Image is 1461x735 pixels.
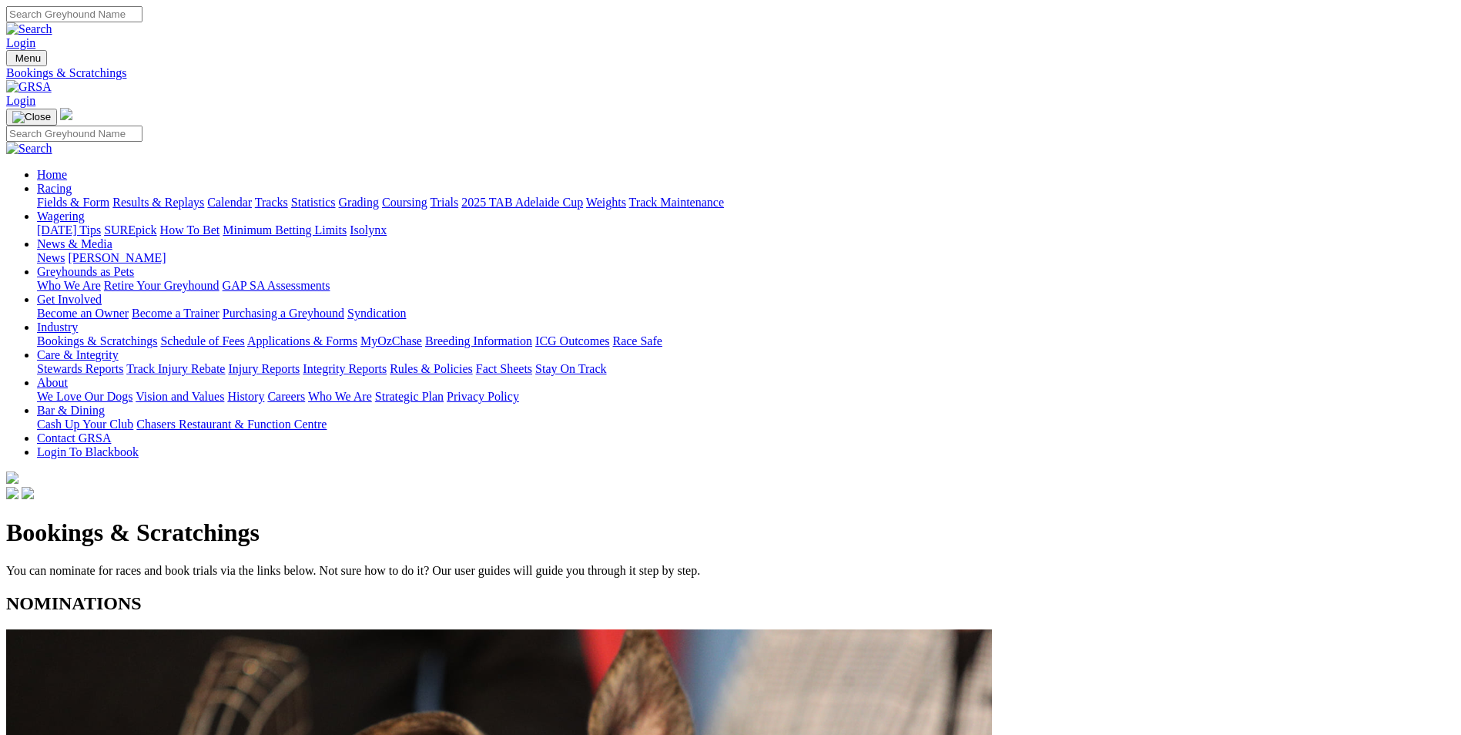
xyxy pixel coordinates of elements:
[37,390,1455,404] div: About
[126,362,225,375] a: Track Injury Rebate
[6,80,52,94] img: GRSA
[60,108,72,120] img: logo-grsa-white.png
[37,279,101,292] a: Who We Are
[37,182,72,195] a: Racing
[37,362,1455,376] div: Care & Integrity
[303,362,387,375] a: Integrity Reports
[6,564,1455,578] p: You can nominate for races and book trials via the links below. Not sure how to do it? Our user g...
[612,334,662,347] a: Race Safe
[136,418,327,431] a: Chasers Restaurant & Function Centre
[360,334,422,347] a: MyOzChase
[37,196,109,209] a: Fields & Form
[6,487,18,499] img: facebook.svg
[37,237,112,250] a: News & Media
[37,196,1455,210] div: Racing
[15,52,41,64] span: Menu
[136,390,224,403] a: Vision and Values
[37,168,67,181] a: Home
[461,196,583,209] a: 2025 TAB Adelaide Cup
[375,390,444,403] a: Strategic Plan
[37,251,65,264] a: News
[37,418,1455,431] div: Bar & Dining
[6,36,35,49] a: Login
[425,334,532,347] a: Breeding Information
[6,22,52,36] img: Search
[37,293,102,306] a: Get Involved
[382,196,427,209] a: Coursing
[104,279,219,292] a: Retire Your Greyhound
[160,334,244,347] a: Schedule of Fees
[37,307,1455,321] div: Get Involved
[37,210,85,223] a: Wagering
[207,196,252,209] a: Calendar
[430,196,458,209] a: Trials
[104,223,156,237] a: SUREpick
[37,418,133,431] a: Cash Up Your Club
[255,196,288,209] a: Tracks
[223,223,347,237] a: Minimum Betting Limits
[347,307,406,320] a: Syndication
[37,223,1455,237] div: Wagering
[22,487,34,499] img: twitter.svg
[6,94,35,107] a: Login
[339,196,379,209] a: Grading
[6,6,142,22] input: Search
[6,519,1455,547] h1: Bookings & Scratchings
[37,251,1455,265] div: News & Media
[68,251,166,264] a: [PERSON_NAME]
[390,362,473,375] a: Rules & Policies
[535,334,609,347] a: ICG Outcomes
[6,66,1455,80] a: Bookings & Scratchings
[37,431,111,445] a: Contact GRSA
[12,111,51,123] img: Close
[6,142,52,156] img: Search
[535,362,606,375] a: Stay On Track
[6,593,1455,614] h2: NOMINATIONS
[6,50,47,66] button: Toggle navigation
[308,390,372,403] a: Who We Are
[6,109,57,126] button: Toggle navigation
[37,404,105,417] a: Bar & Dining
[6,472,18,484] img: logo-grsa-white.png
[37,445,139,458] a: Login To Blackbook
[629,196,724,209] a: Track Maintenance
[267,390,305,403] a: Careers
[228,362,300,375] a: Injury Reports
[227,390,264,403] a: History
[223,307,344,320] a: Purchasing a Greyhound
[160,223,220,237] a: How To Bet
[476,362,532,375] a: Fact Sheets
[6,126,142,142] input: Search
[37,223,101,237] a: [DATE] Tips
[37,376,68,389] a: About
[291,196,336,209] a: Statistics
[37,348,119,361] a: Care & Integrity
[37,279,1455,293] div: Greyhounds as Pets
[447,390,519,403] a: Privacy Policy
[37,307,129,320] a: Become an Owner
[37,362,123,375] a: Stewards Reports
[37,334,1455,348] div: Industry
[350,223,387,237] a: Isolynx
[37,334,157,347] a: Bookings & Scratchings
[132,307,219,320] a: Become a Trainer
[223,279,330,292] a: GAP SA Assessments
[37,265,134,278] a: Greyhounds as Pets
[37,390,132,403] a: We Love Our Dogs
[112,196,204,209] a: Results & Replays
[586,196,626,209] a: Weights
[37,321,78,334] a: Industry
[247,334,357,347] a: Applications & Forms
